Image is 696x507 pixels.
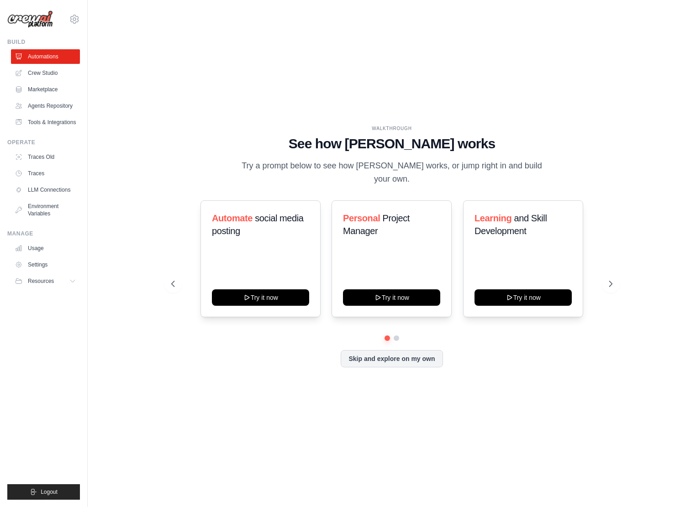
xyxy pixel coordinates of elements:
[7,38,80,46] div: Build
[11,66,80,80] a: Crew Studio
[171,125,612,132] div: WALKTHROUGH
[28,277,54,285] span: Resources
[11,199,80,221] a: Environment Variables
[212,289,309,306] button: Try it now
[11,241,80,256] a: Usage
[650,463,696,507] iframe: Chat Widget
[7,484,80,500] button: Logout
[11,150,80,164] a: Traces Old
[341,350,443,367] button: Skip and explore on my own
[11,183,80,197] a: LLM Connections
[475,213,547,236] span: and Skill Development
[11,82,80,97] a: Marketplace
[11,274,80,288] button: Resources
[7,230,80,237] div: Manage
[11,49,80,64] a: Automations
[343,289,440,306] button: Try it now
[475,213,511,223] span: Learning
[343,213,380,223] span: Personal
[11,166,80,181] a: Traces
[171,136,612,152] h1: See how [PERSON_NAME] works
[41,488,58,496] span: Logout
[212,213,304,236] span: social media posting
[238,159,545,186] p: Try a prompt below to see how [PERSON_NAME] works, or jump right in and build your own.
[11,257,80,272] a: Settings
[7,139,80,146] div: Operate
[475,289,572,306] button: Try it now
[11,115,80,130] a: Tools & Integrations
[7,10,53,28] img: Logo
[212,213,253,223] span: Automate
[11,99,80,113] a: Agents Repository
